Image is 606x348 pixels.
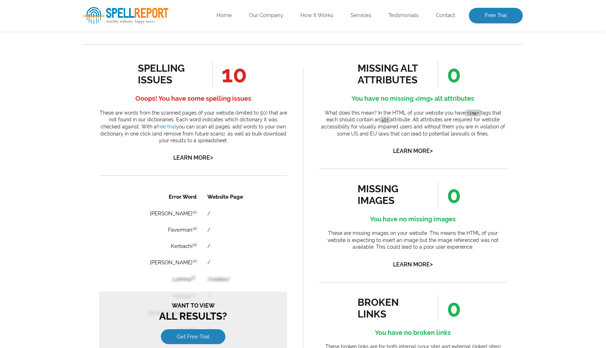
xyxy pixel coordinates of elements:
a: Services [350,12,371,19]
a: / [108,72,111,77]
a: Testimonials [388,12,419,19]
td: [PERSON_NAME] [18,67,102,82]
a: Contact [436,12,455,19]
a: Our Company [249,12,283,19]
td: Kerbachi [18,50,102,66]
a: Learn More> [393,148,433,154]
a: Learn More> [393,261,433,268]
div: missing images [358,183,422,206]
img: SpellReport [83,7,168,24]
div: missing alt attributes [358,62,422,86]
h4: You have no missing <img> alt attributes [319,93,507,104]
a: Get Free Trial [62,141,126,156]
code: alt [380,117,390,123]
a: Learn More> [173,154,213,161]
h4: Ooops! You have some spelling issues [99,93,287,104]
a: How It Works [301,12,333,19]
span: en [93,22,98,27]
p: What does this mean? In the HTML of your website you have tags that each should contain an attrib... [319,110,507,137]
h4: You have no broken links [319,327,507,338]
a: / [108,55,111,61]
span: en [93,38,98,43]
span: > [430,146,433,156]
span: en [93,71,98,76]
a: Home [217,12,232,19]
a: / [108,39,111,45]
span: 0 [438,61,461,88]
p: These are words from the scanned pages of your website (limited to 50) that are not found in our ... [99,110,287,144]
p: These are missing images on your website. This means the HTML of your website is expecting to ins... [319,230,507,251]
a: / [108,23,111,28]
a: free trial [157,124,176,129]
th: Website Page [103,1,169,17]
span: 0 [438,181,461,208]
span: > [430,259,433,269]
span: en [93,54,98,59]
div: broken links [358,297,422,320]
a: Free Trial [469,8,523,23]
td: [PERSON_NAME] [18,18,102,33]
span: > [210,153,213,162]
h4: You have no missing images [319,214,507,225]
span: 0 [438,295,461,322]
a: 1 [90,202,97,210]
td: Faverman [18,34,102,50]
h3: All Results? [4,114,184,134]
th: Error Word [18,1,102,17]
div: spelling issues [138,62,202,86]
span: Want to view [4,114,184,121]
span: 10 [212,61,247,88]
code: <img> [466,110,481,116]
